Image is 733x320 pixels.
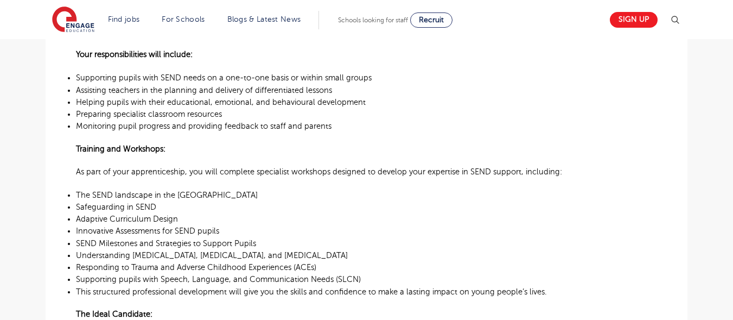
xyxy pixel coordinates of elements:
a: Recruit [410,12,452,28]
span: Safeguarding in SEND [76,203,156,211]
span: Recruit [419,16,444,24]
span: Monitoring pupil progress and providing feedback to staff and parents [76,122,332,130]
span: As part of your apprenticeship, you will complete specialist workshops designed to develop your e... [76,167,562,176]
a: Find jobs [108,15,140,23]
span: Supporting pupils with SEND needs on a one-to-one basis or within small groups [76,73,372,82]
a: Blogs & Latest News [227,15,301,23]
span: Assisting teachers in the planning and delivery of differentiated lessons [76,86,332,95]
img: Engage Education [52,7,94,34]
span: Preparing specialist classroom resources [76,110,222,118]
span: Helping pupils with their educational, emotional, and behavioural development [76,98,366,106]
span: Training and Workshops: [76,145,165,153]
span: The Ideal Candidate: [76,310,152,318]
span: Adaptive Curriculum Design [76,215,178,223]
a: For Schools [162,15,205,23]
span: This structured professional development will give you the skills and confidence to make a lastin... [76,287,547,296]
span: Your responsibilities will include: [76,50,193,59]
span: Understanding [MEDICAL_DATA], [MEDICAL_DATA], and [MEDICAL_DATA] [76,251,348,260]
span: Responding to Trauma and Adverse Childhood Experiences (ACEs) [76,263,316,272]
span: The SEND landscape in the [GEOGRAPHIC_DATA] [76,191,258,199]
a: Sign up [610,12,658,28]
span: Schools looking for staff [338,16,408,24]
span: Innovative Assessments for SEND pupils [76,227,219,235]
span: Supporting pupils with Speech, Language, and Communication Needs (SLCN) [76,275,361,284]
span: SEND Milestones and Strategies to Support Pupils [76,239,256,248]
